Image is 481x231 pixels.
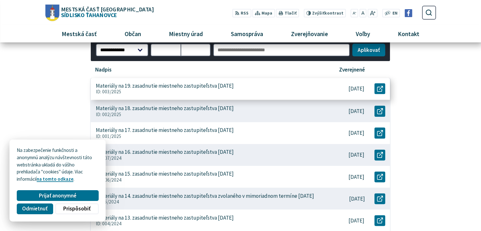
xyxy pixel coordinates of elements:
p: Materiály na 17. zasadnutie miestneho zastupiteľstva [DATE] [96,127,234,134]
span: Kontakt [396,25,422,42]
p: ID: 007/2024 [96,155,319,161]
a: Kontakt [386,25,431,42]
p: ID: 004/2024 [96,221,319,227]
p: ID: 003/2025 [96,89,319,95]
button: Zmenšiť veľkosť písma [351,9,358,17]
p: ID: 05/2024 [96,199,320,205]
a: EN [391,10,399,17]
a: Občan [113,25,152,42]
p: [DATE] [348,174,364,180]
span: Sídlisko Ťahanovce [59,6,153,18]
span: RSS [241,10,249,17]
p: Zverejnené [339,66,365,73]
p: Materiály na 14. zasadnutie miestneho zastupiteľstva zvolaného v mimoriadnom termíne [DATE] [96,193,314,199]
a: RSS [232,9,251,17]
p: ID: 001/2025 [96,134,319,139]
p: Materiály na 15. zasadnutie miestneho zastupiteľstva [DATE] [96,171,234,177]
p: [DATE] [348,85,364,92]
span: Zverejňovanie [289,25,330,42]
span: Samospráva [228,25,265,42]
p: ID: 006/2024 [96,177,319,183]
span: Prispôsobiť [63,205,90,212]
a: Mapa [252,9,275,17]
button: Prijať anonymné [17,190,98,201]
p: Na zabezpečenie funkčnosti a anonymnú analýzu návštevnosti táto webstránka ukladá do vášho prehli... [17,147,98,183]
p: [DATE] [349,196,365,202]
button: Prispôsobiť [55,203,98,214]
input: Hľadať v dokumentoch [213,44,350,56]
a: Zverejňovanie [280,25,340,42]
span: Odmietnuť [22,205,47,212]
button: Odmietnuť [17,203,53,214]
p: Materiály na 19. zasadnutie miestneho zastupiteľstva [DATE] [96,83,234,89]
span: Prijať anonymné [39,192,77,199]
a: Samospráva [219,25,275,42]
a: Logo Sídlisko Ťahanovce, prejsť na domovskú stránku. [45,4,153,21]
p: [DATE] [348,217,364,224]
a: Mestská časť [50,25,108,42]
span: Mestská časť [GEOGRAPHIC_DATA] [61,6,153,12]
span: Mapa [262,10,272,17]
button: Zväčšiť veľkosť písma [367,9,377,17]
a: na tomto odkaze [37,176,73,182]
p: [DATE] [348,152,364,158]
span: Tlačiť [284,11,296,16]
a: Voľby [344,25,382,42]
span: Zvýšiť [312,10,324,16]
button: Tlačiť [276,9,299,17]
p: [DATE] [348,130,364,136]
p: Materiály na 18. zasadnutie miestneho zastupiteľstva [DATE] [96,105,234,112]
span: Miestny úrad [166,25,205,42]
p: Materiály na 13. zasadnutie miestneho zastupiteľstva [DATE] [96,215,234,221]
button: Zvýšiťkontrast [304,9,346,17]
p: [DATE] [348,108,364,115]
span: Mestská časť [59,25,99,42]
select: Zoradiť dokumenty [96,44,148,56]
span: kontrast [312,11,343,16]
a: Miestny úrad [157,25,214,42]
button: Nastaviť pôvodnú veľkosť písma [359,9,366,17]
input: Dátum od [151,44,181,56]
p: Materiály na 16. zasadnutie miestneho zastupiteľstva [DATE] [96,149,234,155]
p: Nadpis [95,66,112,73]
p: ID: 002/2025 [96,112,319,117]
input: Dátum do [181,44,211,56]
span: Občan [122,25,143,42]
button: Aplikovať [352,44,385,56]
span: Voľby [354,25,373,42]
img: Prejsť na Facebook stránku [404,9,412,17]
span: EN [392,10,397,17]
img: Prejsť na domovskú stránku [45,4,59,21]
